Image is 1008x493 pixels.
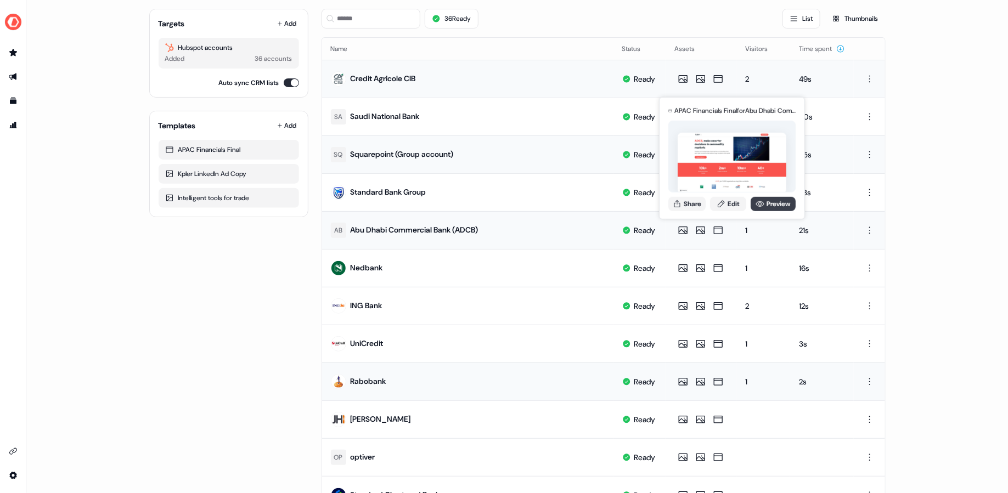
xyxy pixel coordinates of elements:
[799,73,845,84] p: 49s
[4,443,22,460] a: Go to integrations
[799,225,845,236] p: 21s
[751,196,796,211] a: Preview
[634,187,656,198] div: Ready
[4,467,22,484] a: Go to integrations
[351,301,382,310] a: ING Bank
[159,18,185,29] div: Targets
[351,263,383,273] a: Nedbank
[334,111,342,122] div: SA
[165,42,292,53] div: Hubspot accounts
[782,9,820,29] button: List
[634,111,656,122] div: Ready
[799,111,845,122] p: 40s
[799,301,845,311] p: 12s
[4,116,22,134] a: Go to attribution
[634,338,656,349] div: Ready
[351,187,426,197] a: Standard Bank Group
[745,338,781,349] p: 1
[159,120,196,131] div: Templates
[745,39,781,59] button: Visitors
[668,196,706,211] button: Share
[275,16,299,31] button: Add
[799,39,845,59] button: Time spent
[634,225,656,236] div: Ready
[634,263,656,274] div: Ready
[4,92,22,110] a: Go to templates
[634,376,656,387] div: Ready
[825,9,886,29] button: Thumbnails
[219,77,279,88] label: Auto sync CRM lists
[351,338,384,348] a: UniCredit
[165,168,292,179] div: Kpler LinkedIn Ad Copy
[165,144,292,155] div: APAC Financials Final
[745,73,781,84] p: 2
[622,39,654,59] button: Status
[745,376,781,387] p: 1
[275,118,299,133] button: Add
[351,225,478,235] a: Abu Dhabi Commercial Bank (ADCB)
[255,53,292,64] div: 36 accounts
[634,301,656,311] div: Ready
[165,53,185,64] div: Added
[745,225,781,236] p: 1
[799,149,845,160] p: 35s
[351,149,454,159] a: Squarepoint (Group account)
[674,105,796,116] div: APAC Financials Final for Abu Dhabi Commercial Bank (ADCB) (overridden)
[710,196,746,211] a: Edit
[745,301,781,311] p: 2
[351,452,375,462] a: optiver
[666,38,736,60] th: Assets
[799,187,845,198] p: 23s
[634,73,656,84] div: Ready
[334,149,343,160] div: SQ
[634,452,656,463] div: Ready
[4,44,22,61] a: Go to prospects
[745,263,781,274] p: 1
[165,192,292,203] div: Intelligent tools for trade
[334,452,343,463] div: OP
[351,73,416,83] a: Credit Agricole CIB
[799,263,845,274] p: 16s
[351,111,420,121] a: Saudi National Bank
[678,132,786,193] img: asset preview
[4,68,22,86] a: Go to outbound experience
[331,39,361,59] button: Name
[334,225,342,236] div: AB
[799,338,845,349] p: 3s
[634,149,656,160] div: Ready
[799,376,845,387] p: 2s
[351,376,386,386] a: Rabobank
[425,9,478,29] button: 36Ready
[634,414,656,425] div: Ready
[351,414,411,424] a: [PERSON_NAME]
